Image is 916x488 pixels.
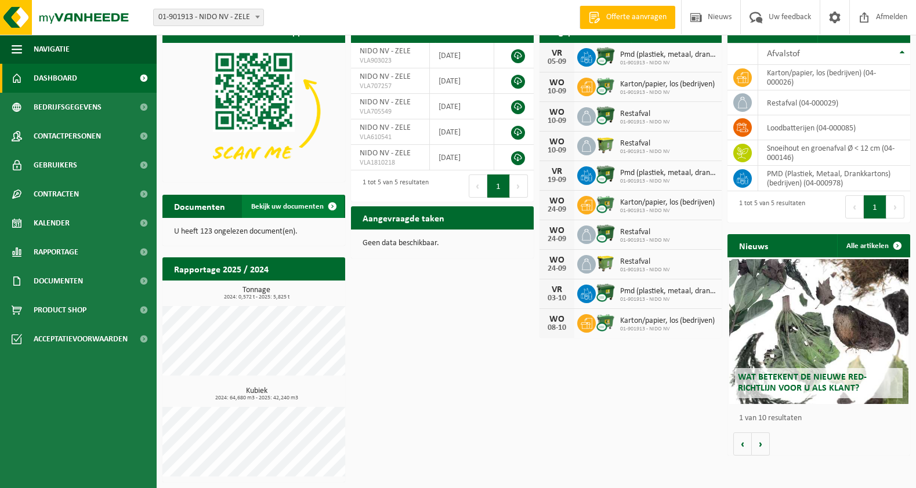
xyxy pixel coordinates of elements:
[620,169,716,178] span: Pmd (plastiek, metaal, drankkartons) (bedrijven)
[34,122,101,151] span: Contactpersonen
[168,286,345,300] h3: Tonnage
[34,151,77,180] span: Gebruikers
[154,9,263,26] span: 01-901913 - NIDO NV - ZELE
[545,294,569,303] div: 03-10
[620,228,670,237] span: Restafval
[430,68,494,94] td: [DATE]
[620,178,716,185] span: 01-901913 - NIDO NV
[620,287,716,296] span: Pmd (plastiek, metaal, drankkartons) (bedrijven)
[360,98,411,107] span: NIDO NV - ZELE
[620,60,716,67] span: 01-901913 - NIDO NV
[596,224,616,243] img: WB-1100-CU
[767,49,800,59] span: Afvalstof
[259,280,344,303] a: Bekijk rapportage
[545,256,569,265] div: WO
[545,324,569,332] div: 08-10
[596,165,616,184] img: WB-1100-CU
[738,373,867,393] span: Wat betekent de nieuwe RED-richtlijn voor u als klant?
[360,133,421,142] span: VLA610541
[596,194,616,214] img: WB-0660-CU
[758,90,910,115] td: restafval (04-000029)
[596,312,616,332] img: WB-0660-CU
[596,76,616,96] img: WB-0660-CU
[620,89,715,96] span: 01-901913 - NIDO NV
[360,56,421,65] span: VLA903023
[153,9,264,26] span: 01-901913 - NIDO NV - ZELE
[168,294,345,300] span: 2024: 0,572 t - 2025: 5,825 t
[545,108,569,117] div: WO
[727,234,780,257] h2: Nieuws
[580,6,675,29] a: Offerte aanvragen
[360,149,411,158] span: NIDO NV - ZELE
[545,206,569,214] div: 24-09
[596,283,616,303] img: WB-1100-CU
[596,135,616,155] img: WB-1100-HPE-GN-50
[545,285,569,294] div: VR
[251,203,324,210] span: Bekijk uw documenten
[620,237,670,244] span: 01-901913 - NIDO NV
[620,207,715,214] span: 01-901913 - NIDO NV
[845,195,864,218] button: Previous
[363,239,522,247] p: Geen data beschikbaar.
[162,195,237,217] h2: Documenten
[545,78,569,88] div: WO
[545,49,569,58] div: VR
[620,198,715,207] span: Karton/papier, los (bedrijven)
[162,257,280,280] h2: Rapportage 2025 / 2024
[733,194,805,220] div: 1 tot 5 van 5 resultaten
[545,265,569,273] div: 24-09
[34,180,79,209] span: Contracten
[430,43,494,68] td: [DATE]
[174,228,334,236] p: U heeft 123 ongelezen document(en).
[360,47,411,56] span: NIDO NV - ZELE
[620,119,670,126] span: 01-901913 - NIDO NV
[545,58,569,66] div: 05-09
[620,296,716,303] span: 01-901913 - NIDO NV
[733,432,752,456] button: Vorige
[162,43,345,180] img: Download de VHEPlus App
[510,174,528,198] button: Next
[34,238,78,267] span: Rapportage
[545,196,569,206] div: WO
[620,110,670,119] span: Restafval
[487,174,510,198] button: 1
[620,316,715,326] span: Karton/papier, los (bedrijven)
[168,387,345,401] h3: Kubiek
[620,148,670,155] span: 01-901913 - NIDO NV
[545,137,569,147] div: WO
[34,325,128,354] span: Acceptatievoorwaarden
[545,117,569,125] div: 10-09
[360,123,411,132] span: NIDO NV - ZELE
[596,46,616,66] img: WB-1100-CU
[242,195,344,218] a: Bekijk uw documenten
[837,234,909,257] a: Alle artikelen
[351,206,456,229] h2: Aangevraagde taken
[620,80,715,89] span: Karton/papier, los (bedrijven)
[545,88,569,96] div: 10-09
[545,235,569,243] div: 24-09
[430,145,494,170] td: [DATE]
[545,315,569,324] div: WO
[34,267,83,296] span: Documenten
[620,139,670,148] span: Restafval
[360,72,411,81] span: NIDO NV - ZELE
[758,140,910,166] td: snoeihout en groenafval Ø < 12 cm (04-000146)
[34,296,86,325] span: Product Shop
[603,12,669,23] span: Offerte aanvragen
[752,432,770,456] button: Volgende
[360,107,421,116] span: VLA705549
[34,209,70,238] span: Kalender
[620,50,716,60] span: Pmd (plastiek, metaal, drankkartons) (bedrijven)
[620,267,670,274] span: 01-901913 - NIDO NV
[34,64,77,93] span: Dashboard
[545,147,569,155] div: 10-09
[545,226,569,235] div: WO
[545,176,569,184] div: 19-09
[34,93,102,122] span: Bedrijfsgegevens
[469,174,487,198] button: Previous
[620,257,670,267] span: Restafval
[168,395,345,401] span: 2024: 64,680 m3 - 2025: 42,240 m3
[360,158,421,167] span: VLA1810218
[864,195,886,218] button: 1
[596,253,616,273] img: WB-1100-HPE-GN-50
